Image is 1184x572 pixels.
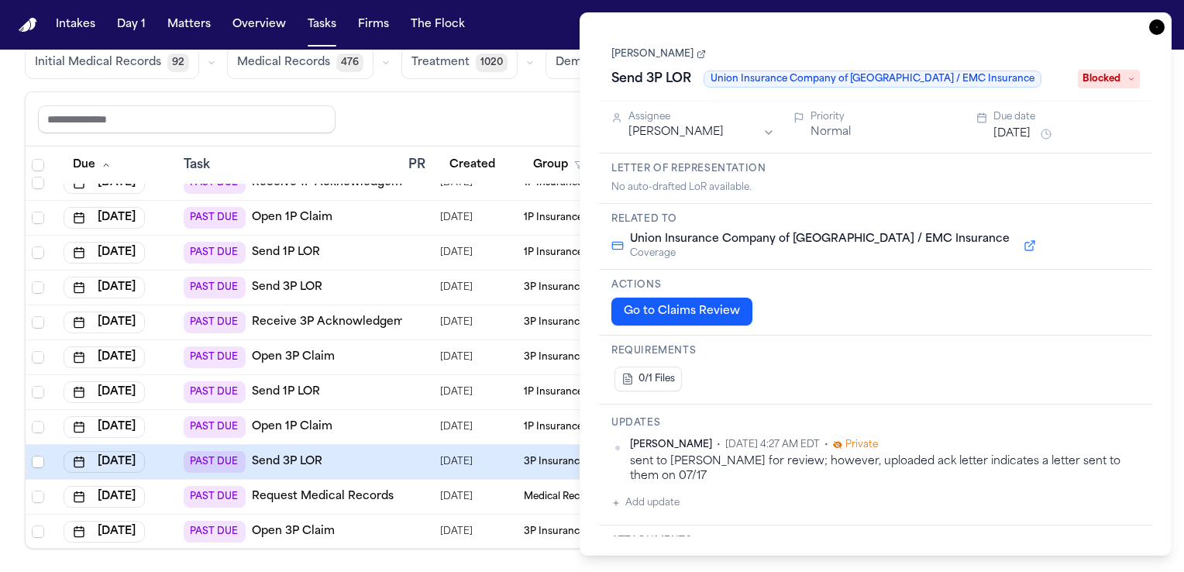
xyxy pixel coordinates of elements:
span: 92 [167,53,189,72]
span: Demand Letter [556,55,639,71]
div: Assignee [628,111,775,123]
span: Treatment [411,55,470,71]
div: Due date [993,111,1140,123]
span: 3P Insurance [524,525,585,538]
h3: Attachments [611,535,1140,547]
img: Finch Logo [19,18,37,33]
button: Go to Claims Review [611,298,752,326]
button: Intakes [50,11,102,39]
button: Snooze task [1037,125,1055,143]
span: Initial Medical Records [35,55,161,71]
span: 0/1 Files [638,373,675,385]
h3: Actions [611,279,1140,291]
span: Coverage [630,247,1010,260]
span: Union Insurance Company of [GEOGRAPHIC_DATA] / EMC Insurance [704,71,1041,88]
span: PAST DUE [184,521,246,543]
button: Matters [161,11,217,39]
span: Select row [32,525,44,538]
button: [DATE] [64,521,145,543]
div: sent to [PERSON_NAME] for review; however, uploaded ack letter indicates a letter sent to them on... [630,454,1140,484]
span: Union Insurance Company of [GEOGRAPHIC_DATA] / EMC Insurance [630,232,1010,247]
button: 0/1 Files [614,367,682,391]
button: Normal [811,125,851,140]
h1: Send 3P LOR [605,67,697,91]
button: Treatment1020 [401,47,518,79]
span: 476 [336,53,363,72]
button: Firms [352,11,395,39]
button: Initial Medical Records92 [25,47,199,79]
button: Day 1 [111,11,152,39]
span: • [717,439,721,451]
div: No auto-drafted LoR available. [611,181,1140,194]
button: Medical Records476 [227,47,373,79]
span: [PERSON_NAME] [630,439,712,451]
a: [PERSON_NAME] [611,48,706,60]
button: The Flock [404,11,471,39]
button: Tasks [301,11,342,39]
h3: Updates [611,417,1140,429]
button: Demand Letter132 [546,47,681,79]
span: [DATE] 4:27 AM EDT [725,439,820,451]
a: Home [19,18,37,33]
span: 1020 [476,53,508,72]
a: Open 3P Claim [252,524,335,539]
h3: Requirements [611,345,1140,357]
button: [DATE] [993,126,1031,142]
span: Medical Records [237,55,330,71]
span: Blocked [1078,70,1140,88]
h3: Letter of Representation [611,163,1140,175]
span: 8/28/2025, 1:49:50 PM [440,521,473,543]
h3: Related to [611,213,1140,226]
button: Add update [611,494,680,512]
span: Private [845,439,878,451]
div: Priority [811,111,957,123]
span: • [824,439,828,451]
button: Overview [226,11,292,39]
